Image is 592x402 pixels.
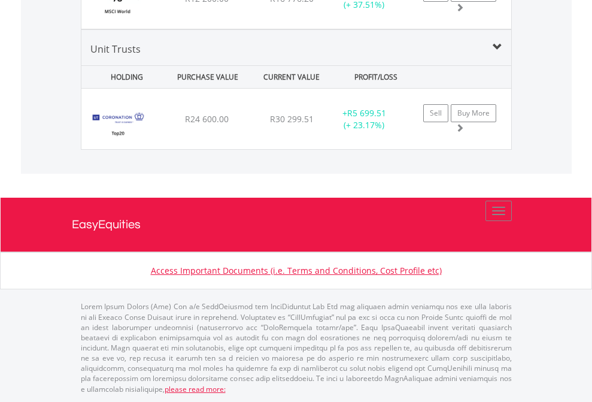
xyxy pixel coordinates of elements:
p: Lorem Ipsum Dolors (Ame) Con a/e SeddOeiusmod tem InciDiduntut Lab Etd mag aliquaen admin veniamq... [81,301,512,394]
span: Unit Trusts [90,43,141,56]
div: CURRENT VALUE [251,66,332,88]
div: + (+ 23.17%) [327,107,402,131]
span: R30 299.51 [270,113,314,125]
img: UT.ZA.CTTB4.png [87,104,148,146]
span: R5 699.51 [347,107,386,119]
a: Access Important Documents (i.e. Terms and Conditions, Cost Profile etc) [151,265,442,276]
a: Buy More [451,104,496,122]
a: Sell [423,104,448,122]
div: PROFIT/LOSS [335,66,417,88]
span: R24 600.00 [185,113,229,125]
div: PURCHASE VALUE [167,66,248,88]
a: EasyEquities [72,198,521,252]
div: HOLDING [83,66,164,88]
a: please read more: [165,384,226,394]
